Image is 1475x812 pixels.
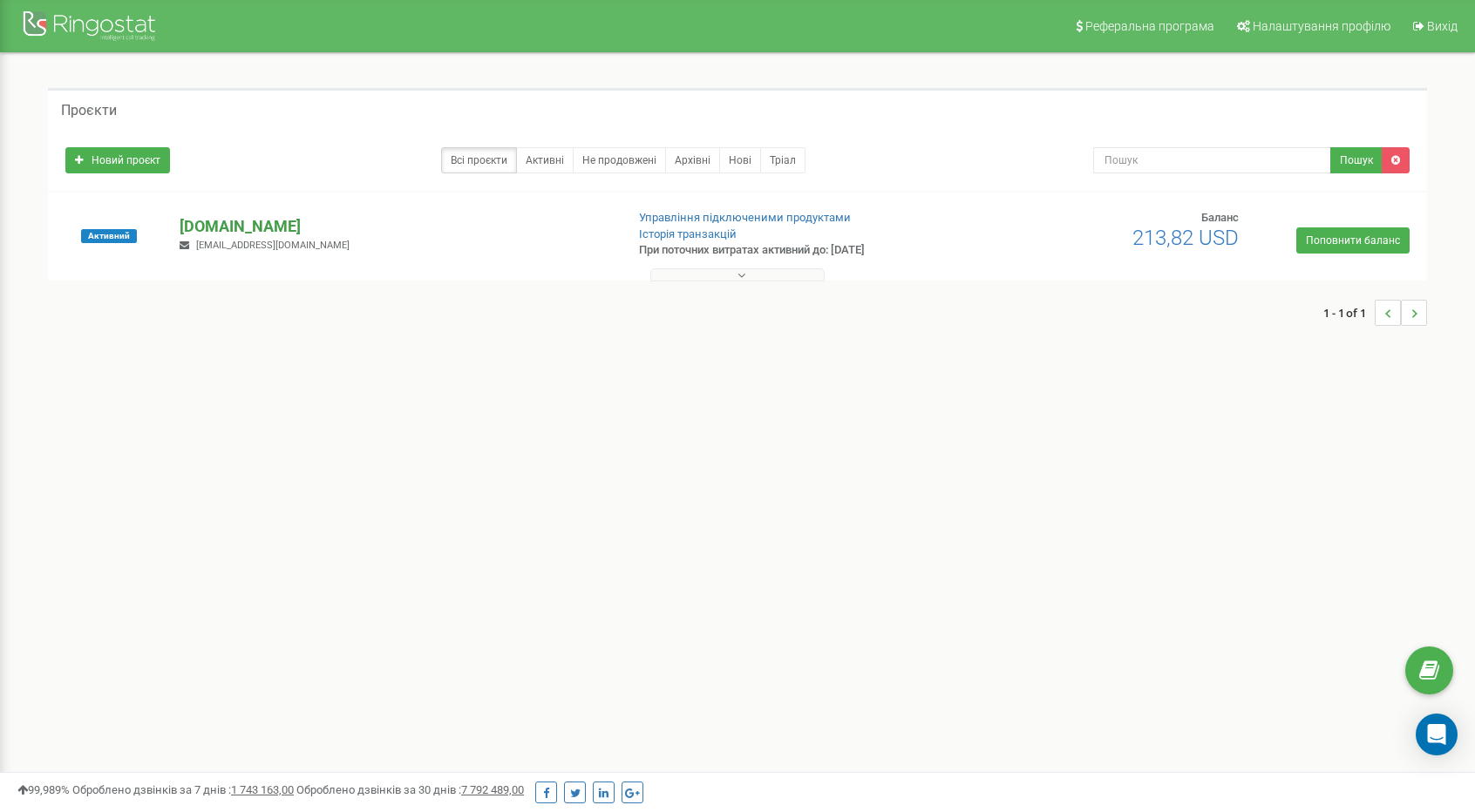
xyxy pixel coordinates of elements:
span: Налаштування профілю [1253,19,1390,33]
input: Пошук [1093,147,1331,173]
h5: Проєкти [61,103,117,118]
a: Не продовжені [573,147,666,173]
nav: ... [1323,282,1427,343]
a: Всі проєкти [441,147,517,173]
a: Активні [516,147,574,173]
a: Управління підключеними продуктами [639,211,851,224]
span: Оброблено дзвінків за 7 днів : [72,783,294,796]
a: Тріал [760,147,805,173]
u: 7 792 489,00 [461,783,524,796]
span: 99,989% [17,783,70,796]
span: Вихід [1427,19,1458,33]
button: Пошук [1330,147,1383,173]
u: 1 743 163,00 [231,783,294,796]
a: Історія транзакцій [639,227,737,240]
a: Поповнити баланс [1296,227,1410,254]
div: Open Intercom Messenger [1416,714,1458,755]
a: Новий проєкт [65,147,170,173]
span: Активний [81,229,137,243]
span: Баланс [1201,211,1239,224]
a: Нові [719,147,761,173]
span: Оброблено дзвінків за 30 днів : [296,783,524,796]
span: [EMAIL_ADDRESS][DOMAIN_NAME] [196,240,350,251]
p: [DOMAIN_NAME] [180,215,610,238]
span: 213,82 USD [1132,226,1239,250]
span: Реферальна програма [1085,19,1214,33]
a: Архівні [665,147,720,173]
p: При поточних витратах активний до: [DATE] [639,242,955,259]
span: 1 - 1 of 1 [1323,300,1375,326]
